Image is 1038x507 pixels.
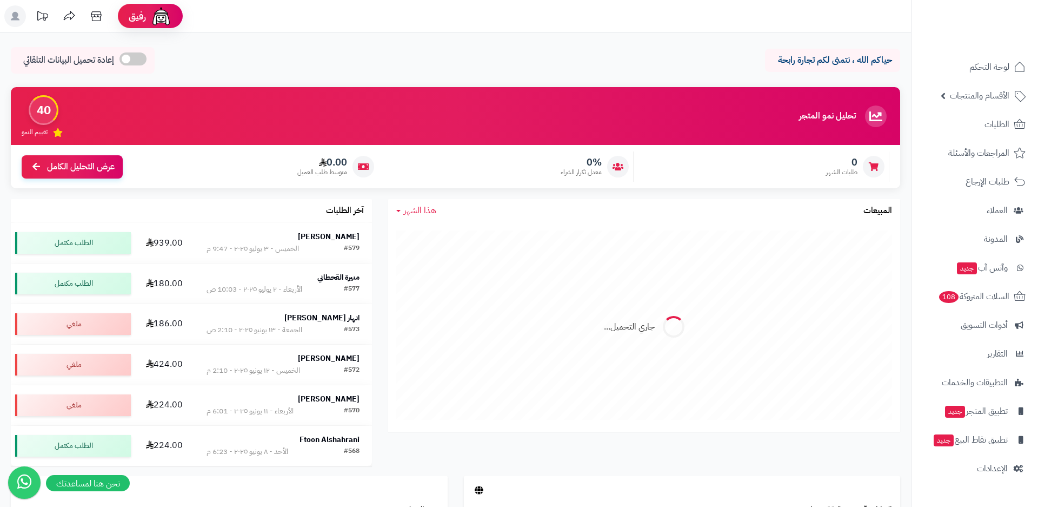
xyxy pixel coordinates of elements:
a: وآتس آبجديد [918,255,1032,281]
strong: [PERSON_NAME] [298,393,360,405]
span: المراجعات والأسئلة [948,146,1009,161]
a: التطبيقات والخدمات [918,370,1032,396]
div: #570 [344,406,360,417]
div: #579 [344,243,360,254]
span: التقارير [987,346,1008,361]
span: هذا الشهر [404,204,436,217]
span: الطلبات [984,117,1009,132]
div: الطلب مكتمل [15,435,131,457]
span: 108 [939,291,959,303]
a: الطلبات [918,111,1032,137]
span: طلبات الإرجاع [966,174,1009,189]
span: متوسط طلب العميل [297,168,347,177]
span: تقييم النمو [22,128,48,137]
strong: [PERSON_NAME] [298,231,360,242]
div: ملغي [15,354,131,376]
span: 0.00 [297,156,347,168]
span: لوحة التحكم [969,60,1009,75]
span: الإعدادات [977,461,1008,476]
a: لوحة التحكم [918,54,1032,80]
span: تطبيق المتجر [944,404,1008,419]
span: المدونة [984,232,1008,247]
a: تطبيق نقاط البيعجديد [918,427,1032,453]
div: الأربعاء - ١١ يونيو ٢٠٢٥ - 6:01 م [207,406,294,417]
td: 424.00 [135,345,195,385]
div: #577 [344,284,360,295]
span: تطبيق نقاط البيع [933,432,1008,447]
span: رفيق [129,10,146,23]
span: 0 [826,156,857,168]
span: التطبيقات والخدمات [942,375,1008,390]
div: الطلب مكتمل [15,273,131,294]
div: ملغي [15,313,131,335]
img: logo-2.png [964,27,1028,49]
a: عرض التحليل الكامل [22,155,123,179]
div: الخميس - ٣ يوليو ٢٠٢٥ - 9:47 م [207,243,299,254]
span: معدل تكرار الشراء [561,168,602,177]
td: 180.00 [135,264,195,304]
strong: Ftoon Alshahrani [300,434,360,445]
td: 224.00 [135,426,195,466]
div: جاري التحميل... [604,321,655,333]
td: 224.00 [135,385,195,425]
span: جديد [934,434,954,446]
strong: [PERSON_NAME] [298,353,360,364]
h3: المبيعات [863,206,892,216]
a: هذا الشهر [396,205,436,217]
a: المدونة [918,226,1032,252]
strong: انهار [PERSON_NAME] [284,312,360,324]
a: السلات المتروكة108 [918,284,1032,310]
span: عرض التحليل الكامل [47,161,115,173]
span: أدوات التسويق [961,318,1008,333]
a: تطبيق المتجرجديد [918,398,1032,424]
span: 0% [561,156,602,168]
div: الخميس - ١٢ يونيو ٢٠٢٥ - 2:10 م [207,365,300,376]
span: وآتس آب [956,260,1008,275]
h3: تحليل نمو المتجر [799,111,856,121]
div: #573 [344,325,360,335]
img: ai-face.png [150,5,172,27]
div: الطلب مكتمل [15,232,131,254]
span: طلبات الشهر [826,168,857,177]
a: الإعدادات [918,456,1032,482]
td: 186.00 [135,304,195,344]
div: ملغي [15,394,131,416]
span: العملاء [987,203,1008,218]
div: الجمعة - ١٣ يونيو ٢٠٢٥ - 2:10 ص [207,325,302,335]
a: المراجعات والأسئلة [918,140,1032,166]
strong: منيرة القحطاني [317,272,360,283]
span: السلات المتروكة [938,289,1009,304]
div: #568 [344,446,360,457]
span: جديد [957,262,977,274]
a: أدوات التسويق [918,312,1032,338]
a: التقارير [918,341,1032,367]
td: 939.00 [135,223,195,263]
div: #572 [344,365,360,376]
h3: آخر الطلبات [326,206,364,216]
span: الأقسام والمنتجات [950,88,1009,103]
a: العملاء [918,197,1032,223]
a: تحديثات المنصة [29,5,56,30]
div: الأربعاء - ٢ يوليو ٢٠٢٥ - 10:03 ص [207,284,302,295]
span: إعادة تحميل البيانات التلقائي [23,54,114,67]
a: طلبات الإرجاع [918,169,1032,195]
p: حياكم الله ، نتمنى لكم تجارة رابحة [773,54,892,67]
span: جديد [945,406,965,418]
div: الأحد - ٨ يونيو ٢٠٢٥ - 6:23 م [207,446,288,457]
